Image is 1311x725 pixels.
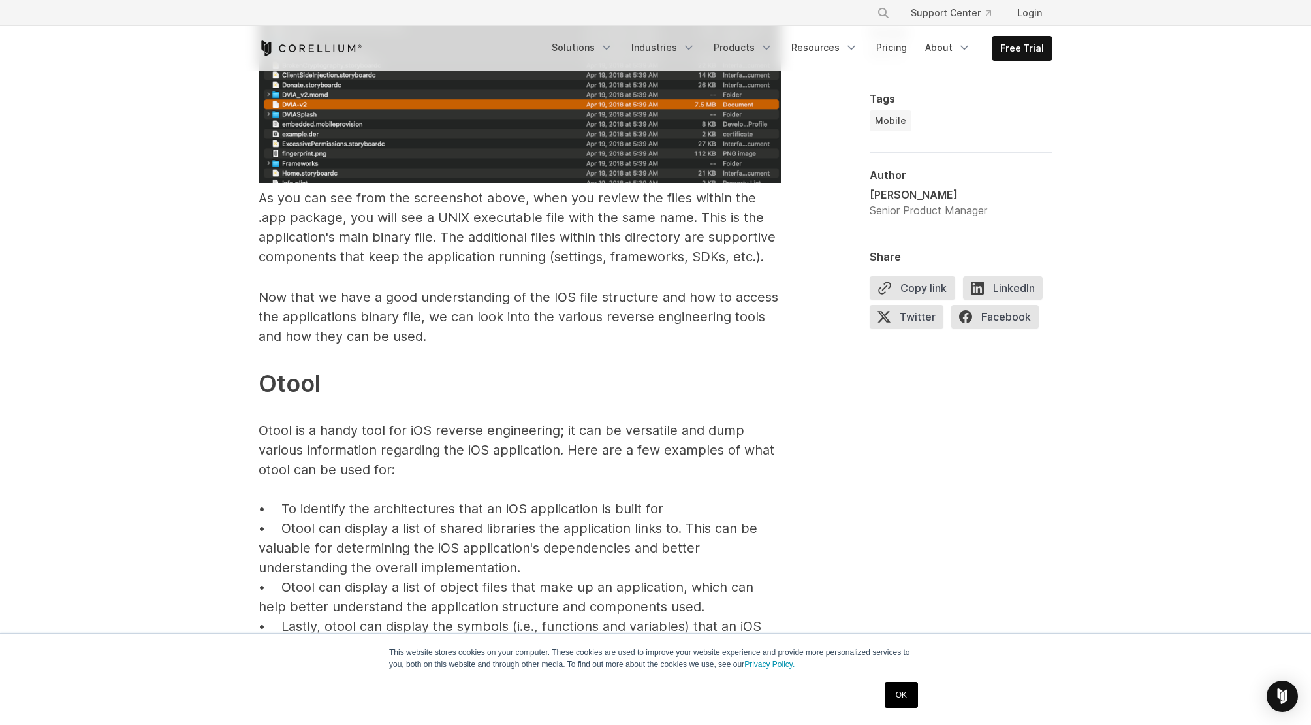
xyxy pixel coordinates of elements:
[868,36,915,59] a: Pricing
[1267,681,1298,712] div: Open Intercom Messenger
[544,36,1052,61] div: Navigation Menu
[951,305,1047,334] a: Facebook
[870,276,955,300] button: Copy link
[259,190,776,265] span: As you can see from the screenshot above, when you review the files within the .app package, you ...
[885,682,918,708] a: OK
[875,114,906,127] span: Mobile
[259,287,781,715] p: Now that we have a good understanding of the IOS file structure and how to access the application...
[744,660,795,669] a: Privacy Policy.
[870,110,911,131] a: Mobile
[259,40,362,56] a: Corellium Home
[544,36,621,59] a: Solutions
[861,1,1052,25] div: Navigation Menu
[389,647,922,670] p: This website stores cookies on your computer. These cookies are used to improve your website expe...
[870,305,951,334] a: Twitter
[900,1,1002,25] a: Support Center
[706,36,781,59] a: Products
[963,276,1050,305] a: LinkedIn
[1007,1,1052,25] a: Login
[951,305,1039,329] span: Facebook
[870,250,1052,263] div: Share
[870,187,987,202] div: [PERSON_NAME]
[870,169,1052,182] div: Author
[917,36,979,59] a: About
[870,305,943,329] span: Twitter
[624,36,703,59] a: Industries
[872,1,895,25] button: Search
[870,92,1052,105] div: Tags
[963,276,1043,300] span: LinkedIn
[870,202,987,218] div: Senior Product Manager
[992,37,1052,60] a: Free Trial
[259,369,321,398] span: Otool
[783,36,866,59] a: Resources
